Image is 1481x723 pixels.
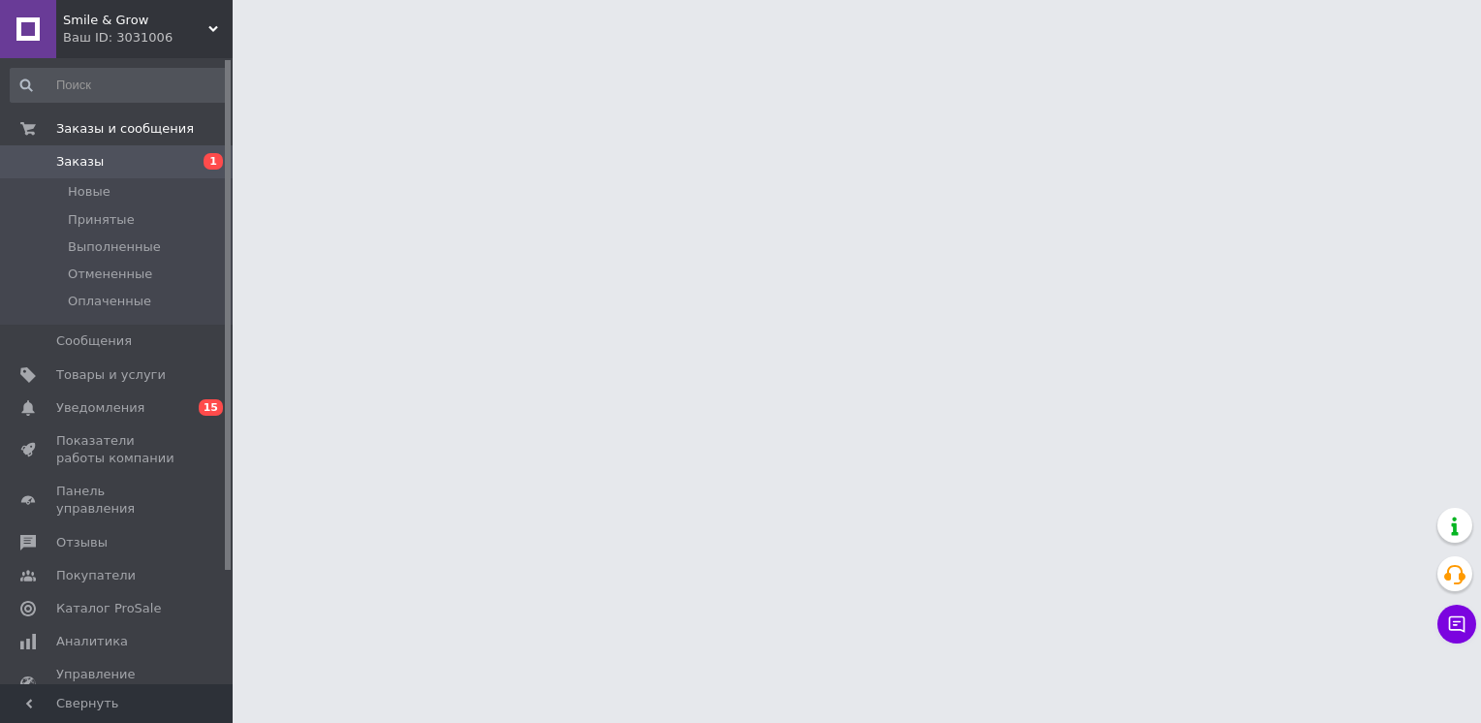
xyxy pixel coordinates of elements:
span: Выполненные [68,238,161,256]
span: Оплаченные [68,293,151,310]
button: Чат с покупателем [1437,605,1476,644]
span: Отмененные [68,266,152,283]
span: Товары и услуги [56,366,166,384]
span: 15 [199,399,223,416]
span: Заказы [56,153,104,171]
span: Отзывы [56,534,108,551]
span: Каталог ProSale [56,600,161,617]
input: Поиск [10,68,229,103]
span: Smile & Grow [63,12,208,29]
span: Сообщения [56,332,132,350]
span: Заказы и сообщения [56,120,194,138]
span: Аналитика [56,633,128,650]
span: Панель управления [56,483,179,518]
span: Покупатели [56,567,136,584]
span: Показатели работы компании [56,432,179,467]
span: Уведомления [56,399,144,417]
span: Управление сайтом [56,666,179,701]
span: Новые [68,183,110,201]
div: Ваш ID: 3031006 [63,29,233,47]
span: 1 [204,153,223,170]
span: Принятые [68,211,135,229]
